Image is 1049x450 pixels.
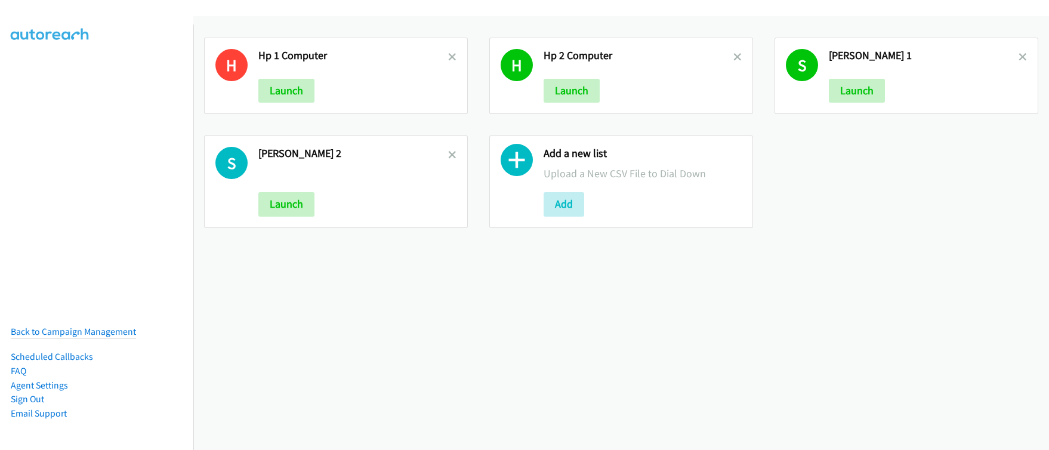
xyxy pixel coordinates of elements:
a: Scheduled Callbacks [11,351,93,362]
h2: [PERSON_NAME] 2 [258,147,448,161]
button: Add [544,192,584,216]
h1: S [786,49,818,81]
h1: S [215,147,248,179]
h1: H [501,49,533,81]
h2: [PERSON_NAME] 1 [829,49,1019,63]
button: Launch [258,192,314,216]
button: Launch [544,79,600,103]
a: Agent Settings [11,380,68,391]
button: Launch [258,79,314,103]
a: Email Support [11,408,67,419]
a: Back to Campaign Management [11,326,136,337]
p: Upload a New CSV File to Dial Down [544,165,742,181]
h1: H [215,49,248,81]
h2: Add a new list [544,147,742,161]
h2: Hp 2 Computer [544,49,733,63]
a: Sign Out [11,393,44,405]
button: Launch [829,79,885,103]
h2: Hp 1 Computer [258,49,448,63]
a: FAQ [11,365,26,377]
